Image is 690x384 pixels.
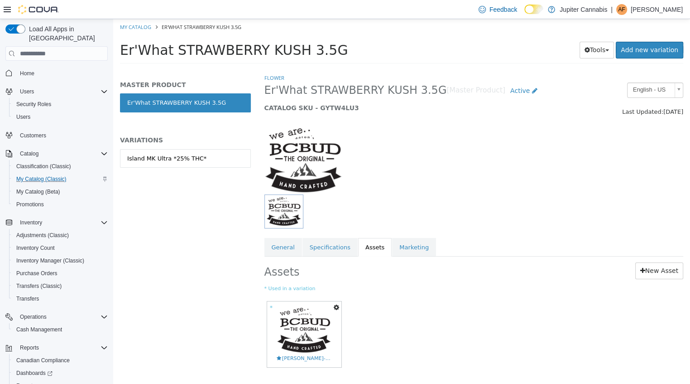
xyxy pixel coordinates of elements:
a: Dashboards [13,368,56,379]
a: Assets [245,219,278,238]
img: Cova [18,5,59,14]
span: Er'What STRAWBERRY KUSH 3.5G [151,64,334,78]
span: Inventory [20,219,42,226]
button: Cash Management [9,323,111,336]
span: Dashboards [16,369,53,377]
span: Promotions [16,201,44,208]
span: Inventory [16,217,108,228]
span: Reports [16,342,108,353]
a: My Catalog (Beta) [13,186,64,197]
a: Purchase Orders [13,268,61,279]
a: Adjustments (Classic) [13,230,72,241]
button: Operations [2,311,111,323]
a: Inventory Count [13,243,58,253]
button: Home [2,66,111,79]
span: Security Roles [16,101,51,108]
span: Users [20,88,34,95]
span: Transfers (Classic) [13,281,108,292]
div: Island MK Ultra *25% THC* [14,135,93,144]
span: Home [20,70,34,77]
a: Dashboards [9,367,111,379]
span: Inventory Count [16,244,55,252]
a: Inventory Manager (Classic) [13,255,88,266]
span: Purchase Orders [16,270,57,277]
button: Catalog [2,147,111,160]
h5: CATALOG SKU - GYTW4LU3 [151,85,462,93]
small: * Used in a variation [151,266,570,274]
span: Home [16,67,108,78]
span: Load All Apps in [GEOGRAPHIC_DATA] [25,24,108,43]
span: Catalog [16,148,108,159]
a: Flower [151,55,171,62]
span: My Catalog (Beta) [13,186,108,197]
button: Tools [466,23,501,39]
span: Transfers (Classic) [16,282,62,290]
span: Reports [20,344,39,351]
span: Cash Management [16,326,62,333]
a: General [151,219,189,238]
a: Add new variation [503,23,570,39]
button: Canadian Compliance [9,354,111,367]
span: Adjustments (Classic) [16,232,69,239]
button: Promotions [9,198,111,211]
p: | [611,4,613,15]
span: Customers [20,132,46,139]
button: Adjustments (Classic) [9,229,111,242]
span: Adjustments (Classic) [13,230,108,241]
button: Security Roles [9,98,111,111]
span: Purchase Orders [13,268,108,279]
button: My Catalog (Classic) [9,173,111,185]
span: Security Roles [13,99,108,110]
span: Canadian Compliance [13,355,108,366]
button: Classification (Classic) [9,160,111,173]
span: Inventory Count [13,243,108,253]
button: Inventory [2,216,111,229]
small: [Master Product] [333,68,392,75]
button: Reports [2,341,111,354]
a: Feedback [475,0,521,19]
span: Canadian Compliance [16,357,70,364]
p: [PERSON_NAME] [631,4,683,15]
span: My Catalog (Classic) [13,174,108,185]
a: Home [16,68,38,79]
a: Cash Management [13,324,66,335]
span: English - US [514,64,558,78]
span: Catalog [20,150,38,157]
a: Security Roles [13,99,55,110]
span: Dashboards [13,368,108,379]
p: Jupiter Cannabis [560,4,607,15]
a: Marketing [279,219,323,238]
button: Purchase Orders [9,267,111,280]
button: Operations [16,311,50,322]
img: aarons-bcbud-new-logo.png [163,287,219,335]
button: Users [2,85,111,98]
input: Dark Mode [524,5,543,14]
button: Transfers [9,292,111,305]
span: AF [618,4,625,15]
span: Classification (Classic) [16,163,71,170]
span: Cash Management [13,324,108,335]
a: English - US [514,63,570,79]
span: Promotions [13,199,108,210]
span: Users [13,112,108,122]
span: Feedback [489,5,517,14]
span: Transfers [13,293,108,304]
h5: VARIATIONS [7,117,138,125]
button: Inventory Count [9,242,111,254]
span: [PERSON_NAME]-bcbud-new-logo.png [163,336,219,344]
a: Classification (Classic) [13,161,75,172]
span: Classification (Classic) [13,161,108,172]
a: Customers [16,130,50,141]
span: My Catalog (Classic) [16,175,67,183]
span: Er'What STRAWBERRY KUSH 3.5G [48,5,128,11]
span: Er'What STRAWBERRY KUSH 3.5G [7,23,235,39]
button: Users [16,86,38,97]
a: Canadian Compliance [13,355,73,366]
span: Inventory Manager (Classic) [13,255,108,266]
img: 150 [151,107,230,175]
a: My Catalog (Classic) [13,174,70,185]
div: America Fernandez [616,4,627,15]
a: Specifications [189,219,244,238]
a: Users [13,112,34,122]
